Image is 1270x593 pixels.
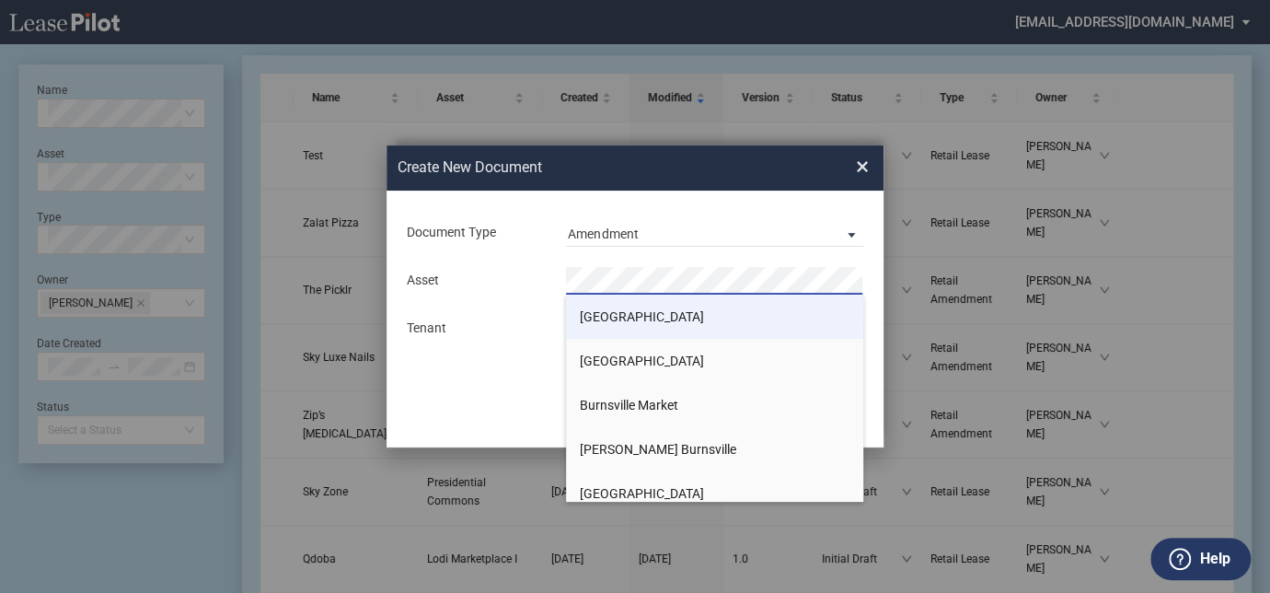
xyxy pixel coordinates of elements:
span: [GEOGRAPHIC_DATA] [580,309,704,324]
span: × [856,153,869,182]
md-select: Document Type: Amendment [566,219,863,247]
h2: Create New Document [398,157,790,178]
span: [PERSON_NAME] Burnsville [580,442,736,457]
li: [GEOGRAPHIC_DATA] [566,295,863,339]
li: [PERSON_NAME] Burnsville [566,427,863,471]
div: Document Type [396,224,555,242]
div: Tenant [396,320,555,338]
label: Help [1199,547,1230,571]
li: [GEOGRAPHIC_DATA] [566,471,863,516]
span: [GEOGRAPHIC_DATA] [580,486,704,501]
md-dialog: Create New ... [387,145,883,448]
li: Burnsville Market [566,383,863,427]
li: [GEOGRAPHIC_DATA] [566,339,863,383]
span: [GEOGRAPHIC_DATA] [580,354,704,368]
div: Amendment [568,227,638,241]
div: Asset [396,272,555,290]
span: Burnsville Market [580,398,678,413]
